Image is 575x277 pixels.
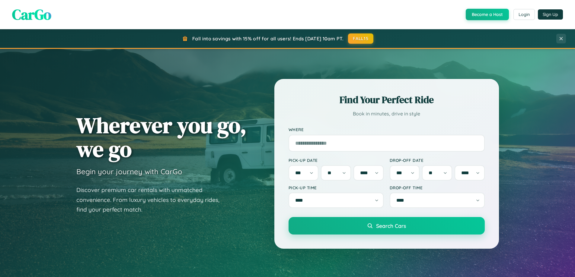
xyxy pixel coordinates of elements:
h3: Begin your journey with CarGo [76,167,182,176]
label: Pick-up Date [289,158,384,163]
span: Fall into savings with 15% off for all users! Ends [DATE] 10am PT. [192,36,343,42]
label: Drop-off Date [390,158,485,163]
label: Pick-up Time [289,185,384,190]
button: Sign Up [538,9,563,20]
h2: Find Your Perfect Ride [289,93,485,106]
button: FALL15 [348,33,373,44]
label: Where [289,127,485,132]
button: Become a Host [466,9,509,20]
button: Login [513,9,535,20]
label: Drop-off Time [390,185,485,190]
button: Search Cars [289,217,485,235]
p: Book in minutes, drive in style [289,109,485,118]
span: Search Cars [376,222,406,229]
h1: Wherever you go, we go [76,113,247,161]
span: CarGo [12,5,51,24]
p: Discover premium car rentals with unmatched convenience. From luxury vehicles to everyday rides, ... [76,185,227,215]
